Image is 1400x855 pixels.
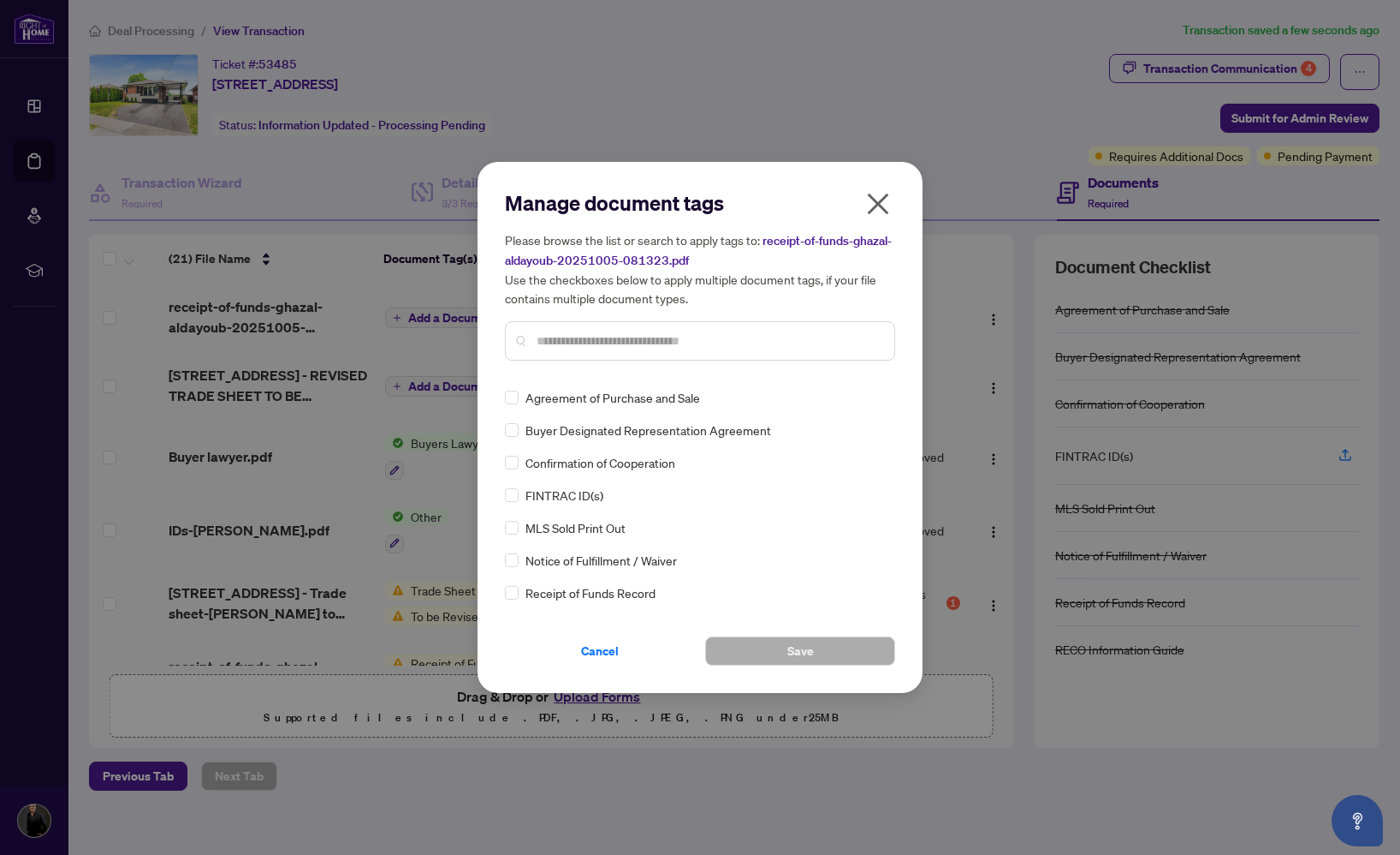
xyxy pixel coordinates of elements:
[525,421,771,439] span: Buyer Designated Representation Agreement
[505,189,895,217] h2: Manage document tags
[864,190,892,218] span: close
[705,637,895,666] button: Save
[525,453,675,472] span: Confirmation of Cooperation
[525,486,603,505] span: FINTRAC ID(s)
[505,230,895,308] h5: Please browse the list or search to apply tags to: Use the checkboxes below to apply multiple doc...
[525,518,626,537] span: MLS Sold Print Out
[581,637,619,665] span: Cancel
[1332,795,1383,846] button: Open asap
[505,637,695,666] button: Cancel
[525,583,656,602] span: Receipt of Funds Record
[525,388,700,407] span: Agreement of Purchase and Sale
[525,551,677,570] span: Notice of Fulfillment / Waiver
